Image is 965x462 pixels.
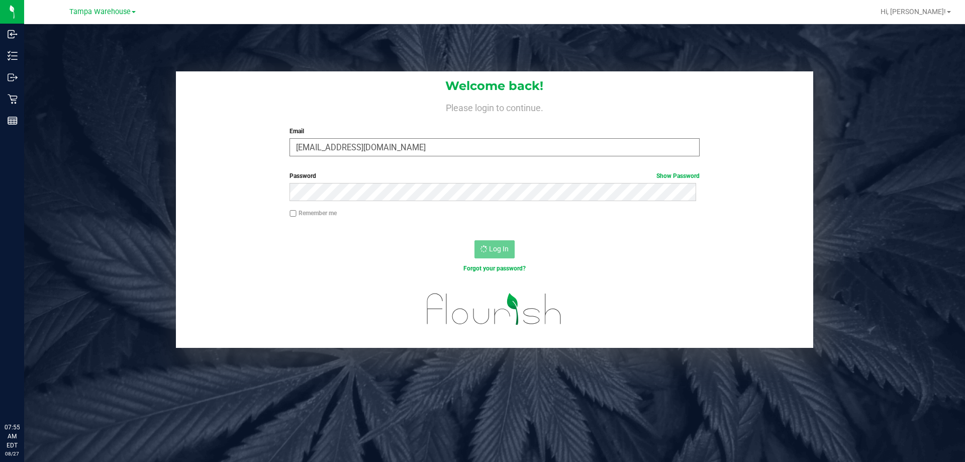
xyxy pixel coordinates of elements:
[8,116,18,126] inline-svg: Reports
[881,8,946,16] span: Hi, [PERSON_NAME]!
[289,210,297,217] input: Remember me
[289,209,337,218] label: Remember me
[8,51,18,61] inline-svg: Inventory
[8,29,18,39] inline-svg: Inbound
[289,172,316,179] span: Password
[69,8,131,16] span: Tampa Warehouse
[5,423,20,450] p: 07:55 AM EDT
[489,245,509,253] span: Log In
[415,284,574,335] img: flourish_logo.svg
[463,265,526,272] a: Forgot your password?
[8,72,18,82] inline-svg: Outbound
[176,101,813,113] h4: Please login to continue.
[474,240,515,258] button: Log In
[289,127,699,136] label: Email
[8,94,18,104] inline-svg: Retail
[5,450,20,457] p: 08/27
[176,79,813,93] h1: Welcome back!
[656,172,700,179] a: Show Password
